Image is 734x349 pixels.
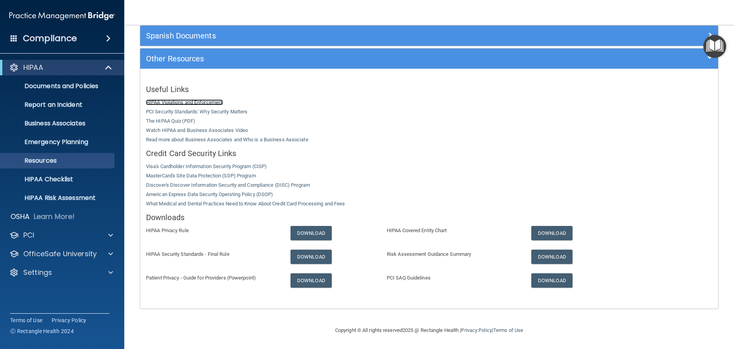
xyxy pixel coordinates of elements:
[9,231,113,240] a: PCI
[34,212,75,221] p: Learn More!
[146,226,279,235] p: HIPAA Privacy Rule
[146,30,712,42] a: Spanish Documents
[5,157,111,165] p: Resources
[146,85,712,94] h5: Useful Links
[9,63,113,72] a: HIPAA
[23,33,77,44] h4: Compliance
[146,182,310,188] a: Discover's Discover Information Security and Compliance (DISC) Program
[290,250,332,264] a: Download
[5,120,111,127] p: Business Associates
[9,249,113,259] a: OfficeSafe University
[387,226,520,235] p: HIPAA Covered Entity Chart
[146,118,195,124] a: The HIPAA Quiz (PDF)
[9,268,113,277] a: Settings
[5,194,111,202] p: HIPAA Risk Assessment
[531,226,572,240] a: Download
[146,163,267,169] a: Visa's Cardholder Information Security Program (CISP)
[10,327,74,335] span: Ⓒ Rectangle Health 2024
[531,273,572,288] a: Download
[387,273,520,283] p: PCI SAQ Guidelines
[5,138,111,146] p: Emergency Planning
[23,63,43,72] p: HIPAA
[461,327,492,333] a: Privacy Policy
[23,249,97,259] p: OfficeSafe University
[52,316,87,324] a: Privacy Policy
[531,250,572,264] a: Download
[146,31,568,40] h5: Spanish Documents
[23,268,52,277] p: Settings
[5,82,111,90] p: Documents and Policies
[290,273,332,288] a: Download
[146,137,308,142] a: Read more about Business Associates and Who is a Business Associate
[9,8,115,24] img: PMB logo
[146,213,712,222] h5: Downloads
[493,327,523,333] a: Terms of Use
[23,231,34,240] p: PCI
[10,316,42,324] a: Terms of Use
[695,295,725,325] iframe: Drift Widget Chat Controller
[146,54,568,63] h5: Other Resources
[146,191,273,197] a: American Express Data Security Operating Policy (DSOP)
[5,175,111,183] p: HIPAA Checklist
[290,226,332,240] a: Download
[5,101,111,109] p: Report an Incident
[146,273,279,283] p: Patient Privacy - Guide for Providers (Powerpoint)
[703,35,726,58] button: Open Resource Center
[10,212,30,221] p: OSHA
[146,201,345,207] a: What Medical and Dental Practices Need to Know About Credit Card Processing and Fees
[146,250,279,259] p: HIPAA Security Standards - Final Rule
[287,318,571,343] div: Copyright © All rights reserved 2025 @ Rectangle Health | |
[146,109,247,115] a: PCI Security Standards: Why Security Matters
[146,99,223,105] a: HIPAA Violations and Enforcement
[146,173,256,179] a: MasterCard's Site Data Protection (SDP) Program
[146,127,248,133] a: Watch HIPAA and Business Associates Video
[387,250,520,259] p: Risk Assessment Guidance Summary
[146,52,712,65] a: Other Resources
[146,149,712,158] h5: Credit Card Security Links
